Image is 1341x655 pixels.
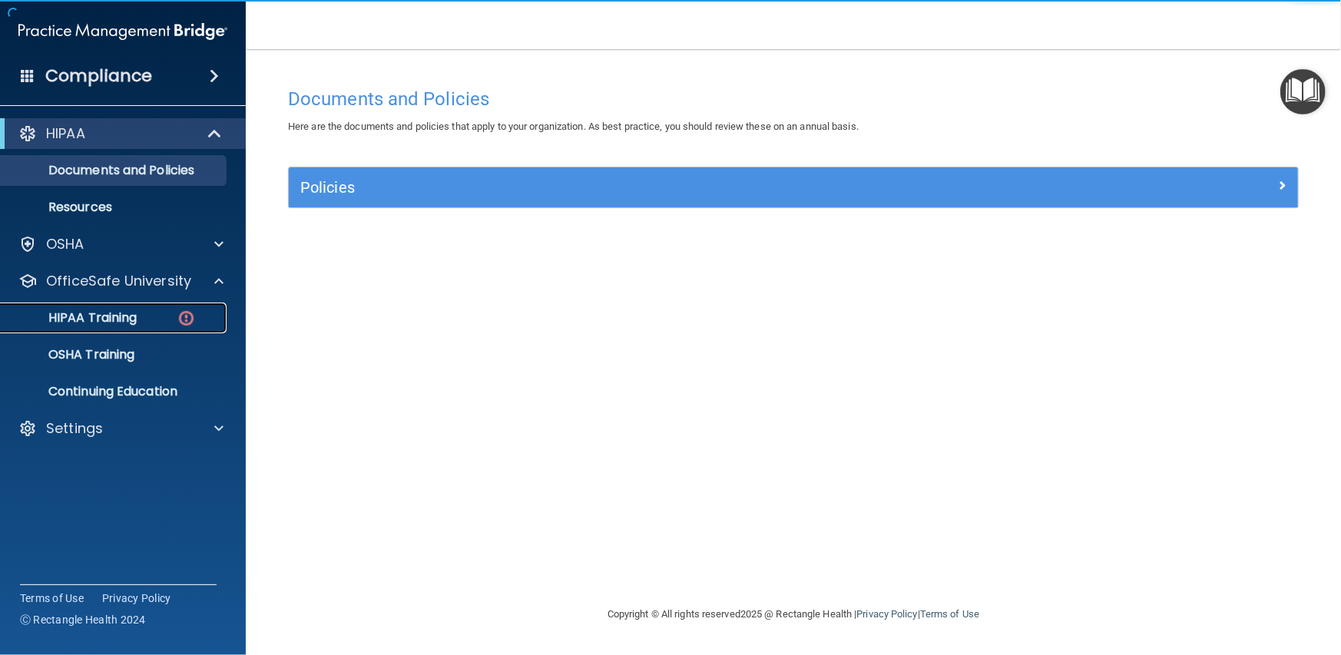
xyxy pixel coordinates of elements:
p: HIPAA Training [10,310,137,326]
span: Ⓒ Rectangle Health 2024 [20,612,146,627]
div: Copyright © All rights reserved 2025 @ Rectangle Health | | [513,590,1074,639]
p: Settings [46,419,103,438]
p: OSHA [46,235,84,253]
img: PMB logo [18,16,227,47]
a: Privacy Policy [856,608,917,620]
p: OfficeSafe University [46,272,191,290]
p: HIPAA [46,124,85,143]
a: Terms of Use [920,608,979,620]
button: Open Resource Center [1280,69,1326,114]
a: Policies [300,175,1286,200]
a: HIPAA [18,124,223,143]
h5: Policies [300,179,1035,196]
p: Continuing Education [10,384,220,399]
a: Terms of Use [20,590,84,606]
span: Here are the documents and policies that apply to your organization. As best practice, you should... [288,121,859,132]
h4: Compliance [45,65,152,87]
a: OfficeSafe University [18,272,223,290]
h4: Documents and Policies [288,89,1299,109]
iframe: Drift Widget Chat Controller [1075,546,1323,607]
a: Privacy Policy [102,590,171,606]
a: Settings [18,419,223,438]
p: OSHA Training [10,347,134,362]
p: Resources [10,200,220,215]
p: Documents and Policies [10,163,220,178]
a: OSHA [18,235,223,253]
img: danger-circle.6113f641.png [177,309,196,328]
